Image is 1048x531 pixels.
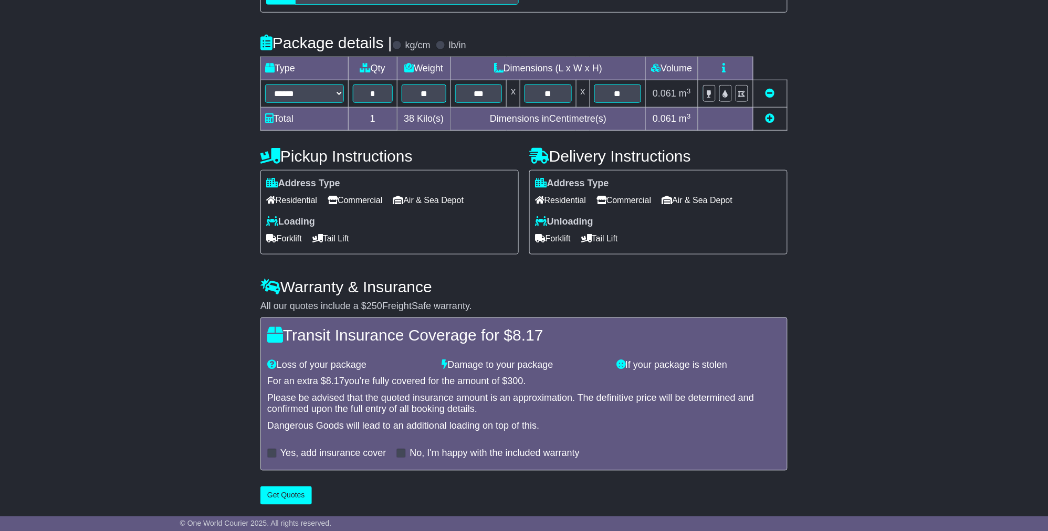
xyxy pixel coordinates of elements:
span: Commercial [596,192,651,208]
td: Total [261,108,349,131]
span: Residential [266,192,317,208]
label: Address Type [266,178,340,189]
td: 1 [349,108,397,131]
a: Add new item [766,113,775,124]
label: lb/in [449,40,466,51]
h4: Warranty & Insurance [260,278,788,295]
div: If your package is stolen [611,359,786,371]
td: Qty [349,57,397,80]
td: Dimensions (L x W x H) [451,57,646,80]
span: 8.17 [326,376,344,387]
span: Air & Sea Depot [662,192,733,208]
span: 0.061 [653,88,676,99]
sup: 3 [687,87,691,95]
div: Damage to your package [437,359,612,371]
label: kg/cm [405,40,431,51]
span: © One World Courier 2025. All rights reserved. [180,519,332,527]
span: m [679,88,691,99]
div: All our quotes include a $ FreightSafe warranty. [260,301,788,312]
label: Address Type [535,178,609,189]
td: x [576,80,590,108]
span: 38 [404,113,414,124]
span: Forklift [266,230,302,247]
div: Loss of your package [262,359,437,371]
sup: 3 [687,112,691,120]
span: Forklift [535,230,571,247]
span: Air & Sea Depot [393,192,464,208]
td: Weight [397,57,451,80]
label: Loading [266,216,315,228]
h4: Delivery Instructions [529,147,788,165]
button: Get Quotes [260,486,312,505]
label: Yes, add insurance cover [280,448,386,460]
label: Unloading [535,216,593,228]
span: Residential [535,192,586,208]
div: Please be advised that the quoted insurance amount is an approximation. The definitive price will... [267,393,781,416]
h4: Pickup Instructions [260,147,519,165]
div: For an extra $ you're fully covered for the amount of $ . [267,376,781,388]
a: Remove this item [766,88,775,99]
span: Commercial [328,192,382,208]
td: Dimensions in Centimetre(s) [451,108,646,131]
h4: Transit Insurance Coverage for $ [267,326,781,344]
td: x [507,80,520,108]
span: 250 [366,301,382,311]
div: Dangerous Goods will lead to an additional loading on top of this. [267,421,781,432]
span: 300 [508,376,523,387]
span: 8.17 [512,326,543,344]
td: Volume [645,57,698,80]
span: Tail Lift [312,230,349,247]
td: Type [261,57,349,80]
label: No, I'm happy with the included warranty [410,448,580,460]
span: Tail Lift [581,230,618,247]
h4: Package details | [260,34,392,51]
span: 0.061 [653,113,676,124]
span: m [679,113,691,124]
td: Kilo(s) [397,108,451,131]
